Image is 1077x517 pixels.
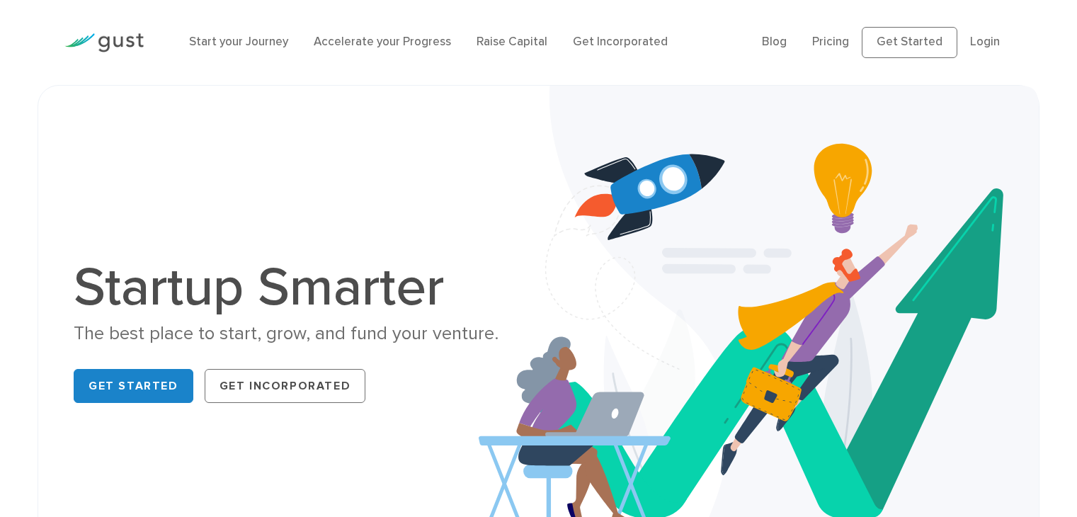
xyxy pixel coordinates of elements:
a: Start your Journey [189,35,288,49]
a: Accelerate your Progress [314,35,451,49]
a: Get Started [74,369,193,403]
a: Get Incorporated [205,369,366,403]
a: Login [970,35,1000,49]
a: Pricing [812,35,849,49]
div: The best place to start, grow, and fund your venture. [74,322,528,346]
img: Gust Logo [64,33,144,52]
h1: Startup Smarter [74,261,528,314]
a: Blog [762,35,787,49]
a: Get Incorporated [573,35,668,49]
a: Get Started [862,27,957,58]
a: Raise Capital [477,35,547,49]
